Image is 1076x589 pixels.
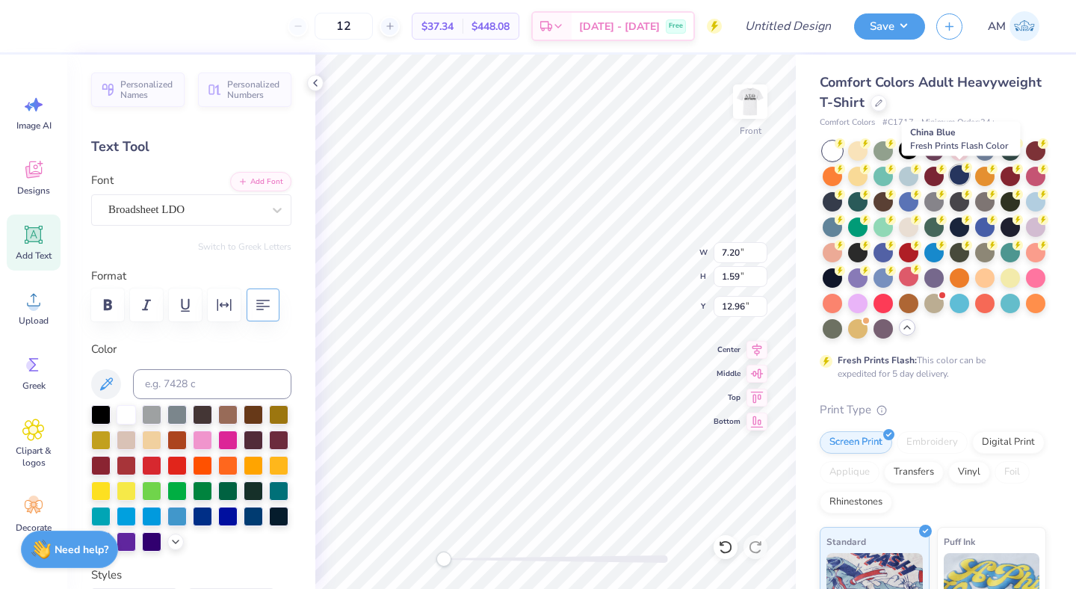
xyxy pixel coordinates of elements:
span: Add Text [16,250,52,262]
span: AM [988,18,1006,35]
div: Screen Print [820,431,892,454]
span: Bottom [714,416,740,428]
span: Top [714,392,740,404]
span: Designs [17,185,50,197]
div: Text Tool [91,137,291,157]
div: Applique [820,461,879,484]
label: Font [91,172,114,189]
div: Print Type [820,401,1046,419]
span: # C1717 [882,117,914,129]
span: Decorate [16,522,52,534]
span: Image AI [16,120,52,132]
span: Fresh Prints Flash Color [910,140,1008,152]
strong: Fresh Prints Flash: [838,354,917,366]
div: Rhinestones [820,491,892,514]
button: Personalized Names [91,73,185,107]
span: Comfort Colors Adult Heavyweight T-Shirt [820,73,1042,111]
a: AM [981,11,1046,41]
div: This color can be expedited for 5 day delivery. [838,354,1021,380]
img: Addison May [1009,11,1039,41]
div: Embroidery [897,431,968,454]
span: Upload [19,315,49,327]
div: Front [740,124,761,138]
span: Personalized Numbers [227,79,282,100]
label: Color [91,341,291,358]
button: Save [854,13,925,40]
label: Format [91,268,291,285]
div: Transfers [884,461,944,484]
label: Styles [91,567,122,584]
input: – – [315,13,373,40]
div: Vinyl [948,461,990,484]
span: Standard [826,534,866,549]
span: [DATE] - [DATE] [579,19,660,34]
span: Middle [714,368,740,380]
span: Comfort Colors [820,117,875,129]
div: Accessibility label [436,552,451,567]
span: Personalized Names [120,79,176,100]
span: Center [714,344,740,356]
button: Personalized Numbers [198,73,291,107]
button: Switch to Greek Letters [198,241,291,253]
img: Front [735,87,765,117]
span: Free [669,21,683,31]
span: Puff Ink [944,534,975,549]
div: China Blue [902,122,1021,156]
span: Clipart & logos [9,445,58,469]
input: Untitled Design [733,11,843,41]
span: $37.34 [421,19,454,34]
strong: Need help? [55,543,108,557]
span: Greek [22,380,46,392]
div: Digital Print [972,431,1045,454]
button: Add Font [230,172,291,191]
div: Foil [995,461,1030,484]
input: e.g. 7428 c [133,369,291,399]
span: $448.08 [471,19,510,34]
